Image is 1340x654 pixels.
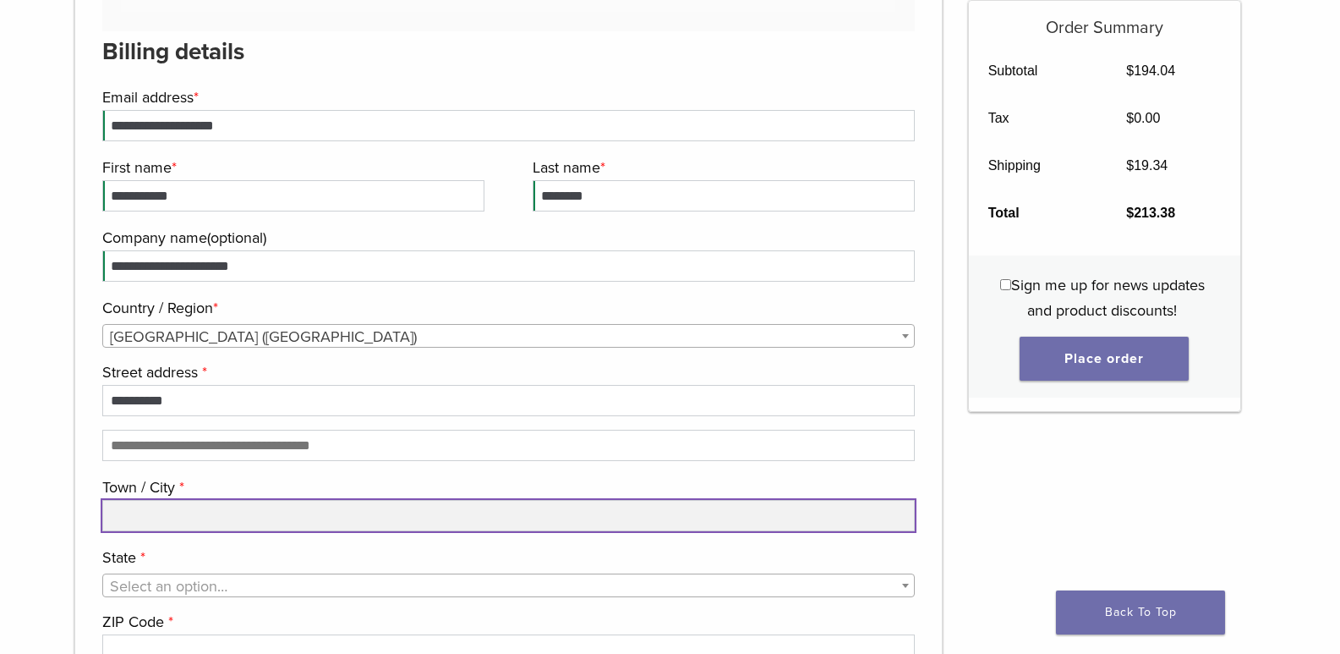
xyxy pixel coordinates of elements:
[969,47,1108,95] th: Subtotal
[103,325,915,349] span: United States (US)
[207,228,266,247] span: (optional)
[1126,206,1134,220] span: $
[1126,63,1175,78] bdi: 194.04
[102,324,916,348] span: Country / Region
[1126,206,1175,220] bdi: 213.38
[1011,276,1205,320] span: Sign me up for news updates and product discounts!
[102,475,911,500] label: Town / City
[533,155,911,180] label: Last name
[110,577,227,596] span: Select an option…
[102,295,911,321] label: Country / Region
[1126,158,1168,173] bdi: 19.34
[1126,111,1134,125] span: $
[102,609,911,635] label: ZIP Code
[1126,111,1160,125] bdi: 0.00
[1000,279,1011,290] input: Sign me up for news updates and product discounts!
[102,545,911,570] label: State
[102,360,911,385] label: Street address
[1056,591,1225,635] a: Back To Top
[969,1,1240,38] h5: Order Summary
[102,155,480,180] label: First name
[1126,63,1134,78] span: $
[102,225,911,250] label: Company name
[969,190,1108,237] th: Total
[1126,158,1134,173] span: $
[969,95,1108,142] th: Tax
[102,85,911,110] label: Email address
[102,574,916,597] span: State
[1020,337,1189,381] button: Place order
[969,142,1108,190] th: Shipping
[102,31,916,72] h3: Billing details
